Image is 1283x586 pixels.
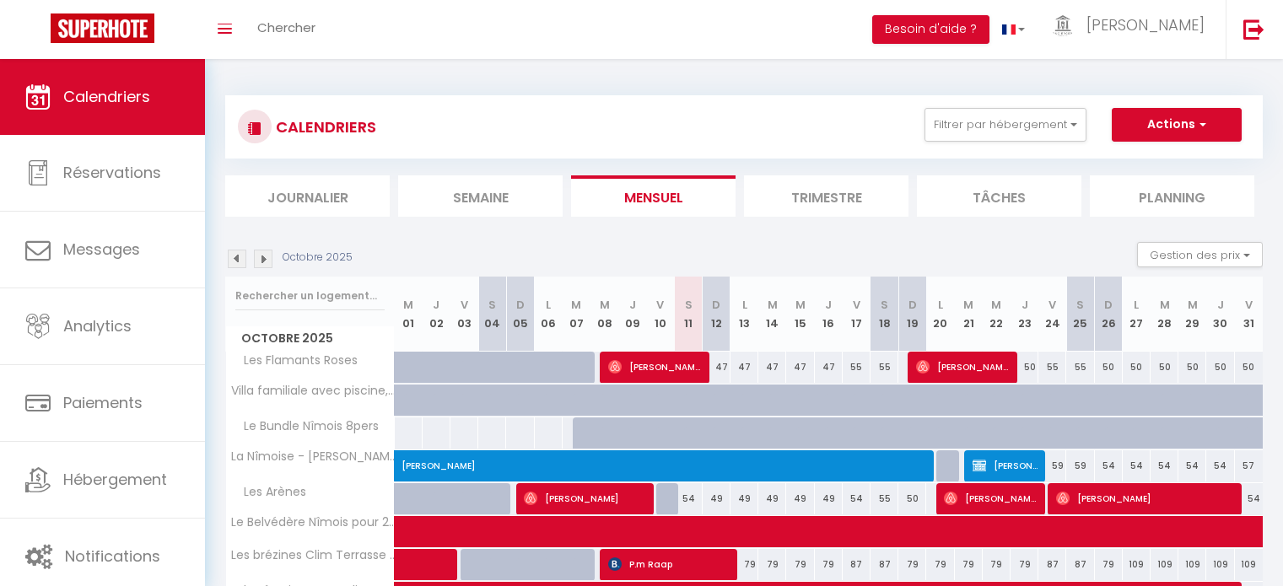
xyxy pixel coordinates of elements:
[433,297,439,313] abbr: J
[229,483,310,502] span: Les Arènes
[758,549,786,580] div: 79
[925,108,1086,142] button: Filtrer par hébergement
[712,297,720,313] abbr: D
[272,108,376,146] h3: CALENDRIERS
[395,277,423,352] th: 01
[63,162,161,183] span: Réservations
[872,15,989,44] button: Besoin d'aide ?
[1038,352,1066,383] div: 55
[1011,352,1038,383] div: 50
[1050,15,1075,36] img: ...
[656,297,664,313] abbr: V
[225,175,390,217] li: Journalier
[703,483,730,514] div: 49
[1245,297,1253,313] abbr: V
[283,250,353,266] p: Octobre 2025
[63,315,132,336] span: Analytics
[1206,549,1234,580] div: 109
[600,297,610,313] abbr: M
[1235,483,1263,514] div: 54
[506,277,534,352] th: 05
[1160,297,1170,313] abbr: M
[685,297,693,313] abbr: S
[955,549,983,580] div: 79
[1206,352,1234,383] div: 50
[983,549,1011,580] div: 79
[963,297,973,313] abbr: M
[768,297,778,313] abbr: M
[423,277,450,352] th: 02
[229,450,397,463] span: La Nîmoise - [PERSON_NAME] ·
[398,175,563,217] li: Semaine
[703,277,730,352] th: 12
[675,483,703,514] div: 54
[1011,277,1038,352] th: 23
[973,449,1038,481] span: [PERSON_NAME]
[478,277,506,352] th: 04
[730,352,758,383] div: 47
[1151,549,1178,580] div: 109
[402,441,1139,473] span: [PERSON_NAME]
[1178,277,1206,352] th: 29
[825,297,832,313] abbr: J
[1112,108,1242,142] button: Actions
[65,546,160,567] span: Notifications
[926,277,954,352] th: 20
[629,297,636,313] abbr: J
[815,277,843,352] th: 16
[675,277,703,352] th: 11
[1217,297,1224,313] abbr: J
[63,392,143,413] span: Paiements
[1134,297,1139,313] abbr: L
[1188,297,1198,313] abbr: M
[516,297,525,313] abbr: D
[1235,549,1263,580] div: 109
[257,19,315,36] span: Chercher
[235,281,385,311] input: Rechercher un logement...
[590,277,618,352] th: 08
[1011,549,1038,580] div: 79
[1038,549,1066,580] div: 87
[786,352,814,383] div: 47
[1235,450,1263,481] div: 57
[1243,19,1264,40] img: logout
[898,277,926,352] th: 19
[938,297,943,313] abbr: L
[730,277,758,352] th: 13
[395,450,423,482] a: [PERSON_NAME]
[983,277,1011,352] th: 22
[229,549,397,562] span: Les brézines Clim Terrasse Piscine au cœur de Mus
[229,384,397,397] span: Villa familiale avec piscine, clim & baby-foot
[1235,352,1263,383] div: 50
[1206,277,1234,352] th: 30
[1066,352,1094,383] div: 55
[1066,549,1094,580] div: 87
[1095,352,1123,383] div: 50
[1151,450,1178,481] div: 54
[853,297,860,313] abbr: V
[1151,277,1178,352] th: 28
[916,351,1009,383] span: [PERSON_NAME]
[786,483,814,514] div: 49
[843,352,871,383] div: 55
[815,352,843,383] div: 47
[229,352,362,370] span: Les Flamants Roses
[871,277,898,352] th: 18
[618,277,646,352] th: 09
[646,277,674,352] th: 10
[742,297,747,313] abbr: L
[991,297,1001,313] abbr: M
[1086,14,1205,35] span: [PERSON_NAME]
[1123,352,1151,383] div: 50
[881,297,888,313] abbr: S
[488,297,496,313] abbr: S
[563,277,590,352] th: 07
[608,548,729,580] span: P.m Raap
[1206,450,1234,481] div: 54
[1095,549,1123,580] div: 79
[1151,352,1178,383] div: 50
[758,483,786,514] div: 49
[608,351,701,383] span: [PERSON_NAME]
[944,482,1037,514] span: [PERSON_NAME]
[1123,549,1151,580] div: 109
